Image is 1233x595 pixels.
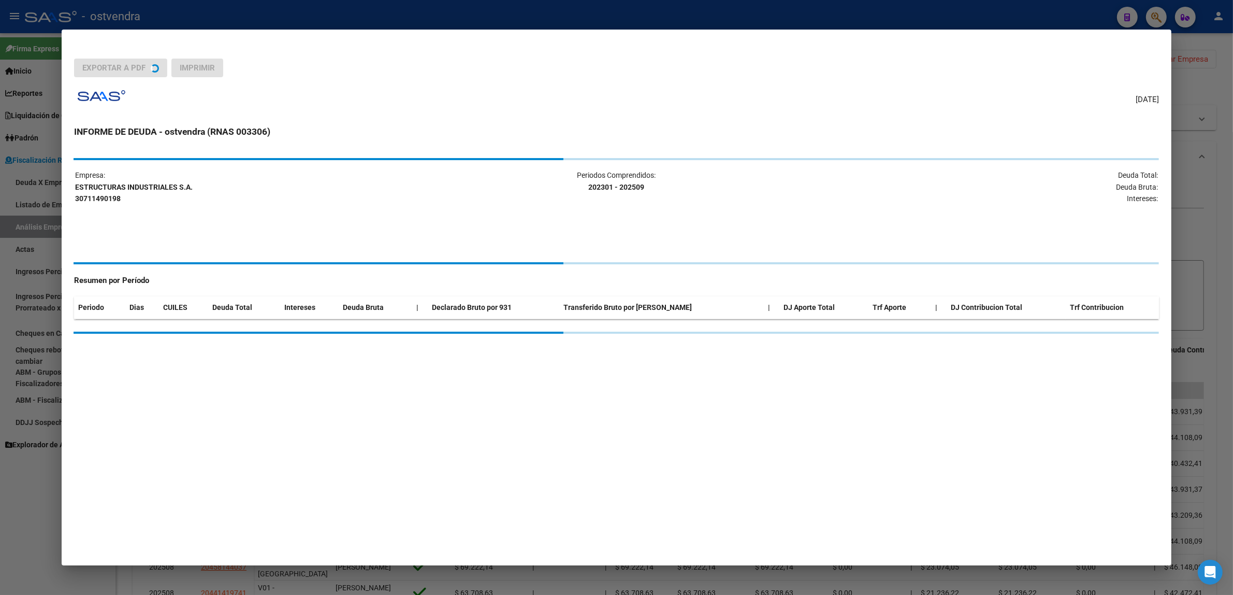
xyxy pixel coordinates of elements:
[339,296,412,319] th: Deuda Bruta
[764,296,779,319] th: |
[588,183,644,191] strong: 202301 - 202509
[779,296,868,319] th: DJ Aporte Total
[171,59,223,77] button: Imprimir
[159,296,208,319] th: CUILES
[74,125,1159,138] h3: INFORME DE DEUDA - ostvendra (RNAS 003306)
[412,296,428,319] th: |
[437,169,797,193] p: Periodos Comprendidos:
[280,296,339,319] th: Intereses
[208,296,280,319] th: Deuda Total
[75,169,436,205] p: Empresa:
[74,296,125,319] th: Periodo
[1198,560,1223,585] div: Open Intercom Messenger
[947,296,1066,319] th: DJ Contribucion Total
[125,296,159,319] th: Dias
[1136,94,1159,106] span: [DATE]
[868,296,931,319] th: Trf Aporte
[74,275,1159,287] h4: Resumen por Período
[428,296,559,319] th: Declarado Bruto por 931
[82,63,146,73] span: Exportar a PDF
[74,59,167,77] button: Exportar a PDF
[560,296,764,319] th: Transferido Bruto por [PERSON_NAME]
[797,169,1158,205] p: Deuda Total: Deuda Bruta: Intereses:
[1066,296,1159,319] th: Trf Contribucion
[180,63,215,73] span: Imprimir
[75,183,193,203] strong: ESTRUCTURAS INDUSTRIALES S.A. 30711490198
[931,296,947,319] th: |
